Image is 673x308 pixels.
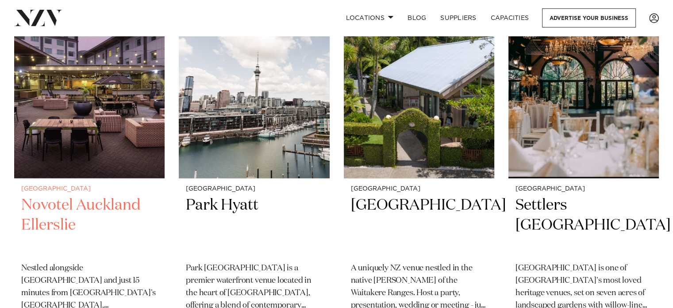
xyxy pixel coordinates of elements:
h2: Novotel Auckland Ellerslie [21,195,158,255]
small: [GEOGRAPHIC_DATA] [21,186,158,192]
h2: [GEOGRAPHIC_DATA] [351,195,487,255]
a: BLOG [400,8,433,27]
a: Capacities [484,8,536,27]
h2: Park Hyatt [186,195,322,255]
a: Locations [338,8,400,27]
small: [GEOGRAPHIC_DATA] [186,186,322,192]
img: nzv-logo.png [14,10,62,26]
small: [GEOGRAPHIC_DATA] [515,186,652,192]
small: [GEOGRAPHIC_DATA] [351,186,487,192]
a: SUPPLIERS [433,8,483,27]
h2: Settlers [GEOGRAPHIC_DATA] [515,195,652,255]
a: Advertise your business [542,8,636,27]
